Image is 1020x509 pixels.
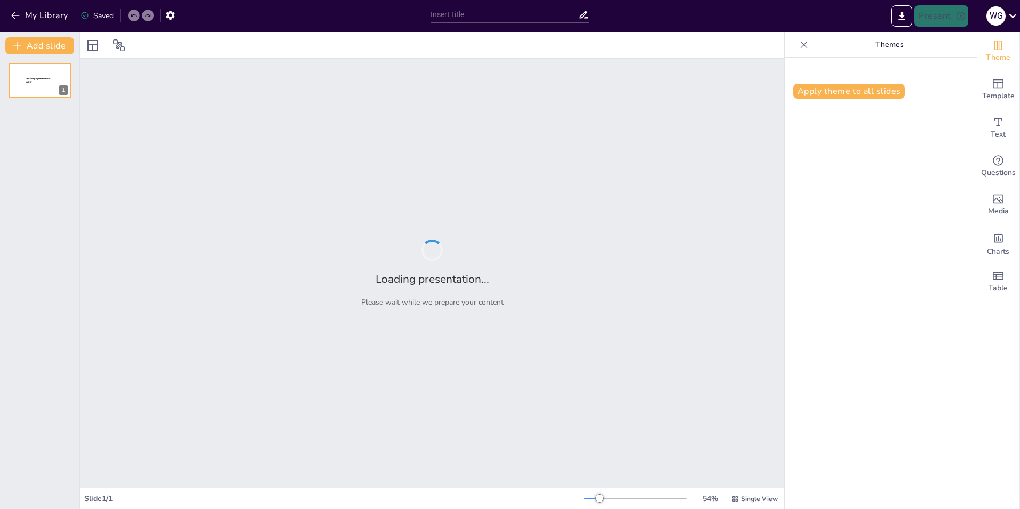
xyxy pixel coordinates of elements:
button: Apply theme to all slides [793,84,905,99]
button: My Library [8,7,73,24]
div: Add images, graphics, shapes or video [977,186,1019,224]
span: Position [113,39,125,52]
button: Export to PowerPoint [891,5,912,27]
div: Add ready made slides [977,70,1019,109]
div: 54 % [697,494,723,504]
div: Change the overall theme [977,32,1019,70]
div: Add text boxes [977,109,1019,147]
span: Single View [741,495,778,503]
div: Add a table [977,263,1019,301]
span: Sendsteps presentation editor [26,77,50,83]
button: W G [986,5,1006,27]
span: Media [988,205,1009,217]
div: Slide 1 / 1 [84,494,584,504]
p: Themes [812,32,966,58]
div: Saved [81,11,114,21]
span: Text [991,129,1006,140]
span: Template [982,90,1015,102]
button: Add slide [5,37,74,54]
div: Get real-time input from your audience [977,147,1019,186]
button: Present [914,5,968,27]
span: Table [989,282,1008,294]
div: 1 [59,85,68,95]
p: Please wait while we prepare your content [361,297,504,307]
span: Questions [981,167,1016,179]
div: Add charts and graphs [977,224,1019,263]
span: Theme [986,52,1010,63]
div: 1 [9,63,71,98]
span: Charts [987,246,1009,258]
h2: Loading presentation... [376,272,489,287]
input: Insert title [431,7,579,22]
div: W G [986,6,1006,26]
div: Layout [84,37,101,54]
